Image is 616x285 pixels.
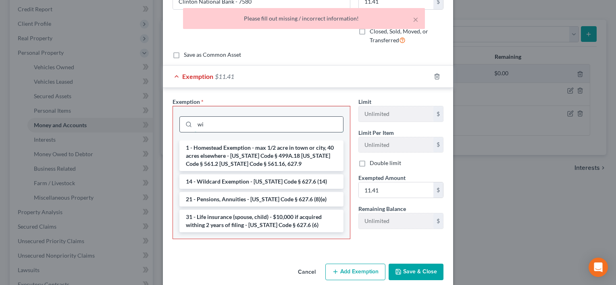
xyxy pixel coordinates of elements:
[173,98,200,105] span: Exemption
[184,51,241,59] label: Save as Common Asset
[179,174,343,189] li: 14 - Wildcard Exemption - [US_STATE] Code § 627.6 (14)
[433,137,443,153] div: $
[358,204,406,213] label: Remaining Balance
[325,264,385,281] button: Add Exemption
[179,210,343,232] li: 31 - Life insurance (spouse, child) - $10,000 if acquired withing 2 years of filing - [US_STATE] ...
[433,106,443,122] div: $
[589,258,608,277] div: Open Intercom Messenger
[359,137,433,153] input: --
[358,174,406,181] span: Exempted Amount
[179,140,343,171] li: 1 - Homestead Exemption - max 1/2 acre in town or city, 40 acres elsewhere - [US_STATE] Code § 49...
[413,14,418,24] button: ×
[359,213,433,229] input: --
[433,213,443,229] div: $
[195,117,343,132] input: Search exemption rules...
[291,264,322,281] button: Cancel
[358,98,371,105] span: Limit
[370,159,401,167] label: Double limit
[359,106,433,122] input: --
[179,192,343,207] li: 21 - Pensions, Annuities - [US_STATE] Code § 627.6 (8)(e)
[215,72,234,80] span: $11.41
[389,264,443,281] button: Save & Close
[189,14,418,23] div: Please fill out missing / incorrect information!
[370,28,428,43] span: Closed, Sold, Moved, or Transferred
[359,182,433,198] input: 0.00
[433,182,443,198] div: $
[182,72,213,80] span: Exemption
[358,128,394,137] label: Limit Per Item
